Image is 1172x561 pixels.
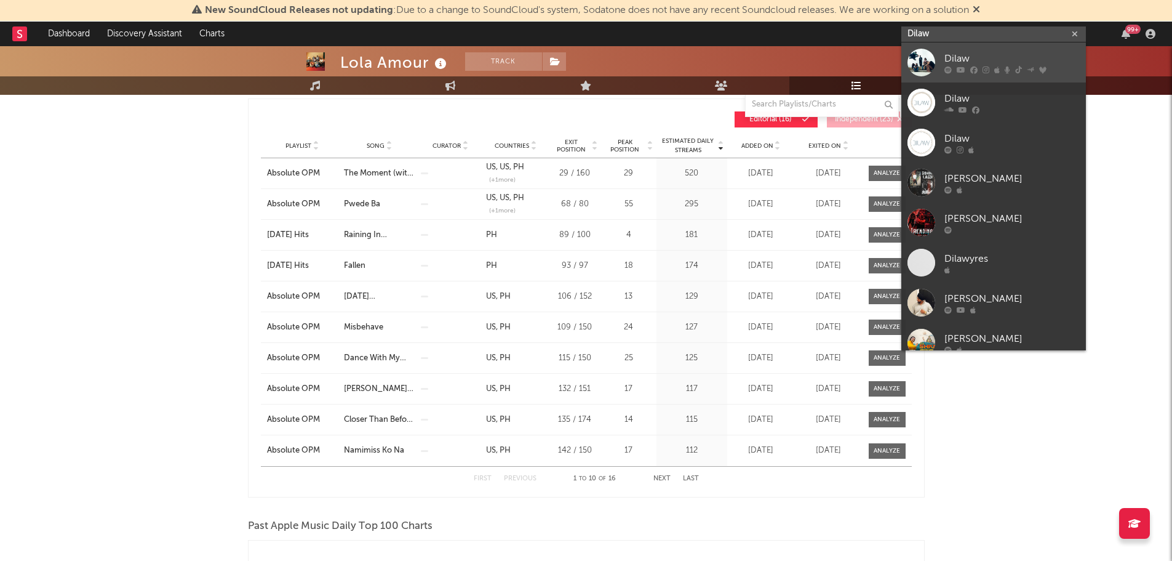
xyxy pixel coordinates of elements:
[344,383,415,395] div: [PERSON_NAME] (feat. [PERSON_NAME] & Naara) [Live at the [GEOGRAPHIC_DATA], 2022]
[205,6,393,15] span: New SoundCloud Releases not updating
[486,231,497,239] a: PH
[604,167,653,180] div: 29
[660,383,724,395] div: 117
[552,260,598,272] div: 93 / 97
[267,383,338,395] div: Absolute OPM
[660,445,724,457] div: 112
[660,260,724,272] div: 174
[39,22,98,46] a: Dashboard
[344,198,415,211] a: Pwede Ba
[901,203,1086,243] a: [PERSON_NAME]
[267,414,338,426] a: Absolute OPM
[267,352,338,365] a: Absolute OPM
[489,206,516,216] span: (+ 1 more)
[735,111,818,127] button: Editorial(16)
[730,445,792,457] div: [DATE]
[798,291,859,303] div: [DATE]
[486,262,497,270] a: PH
[191,22,233,46] a: Charts
[579,476,586,482] span: to
[730,167,792,180] div: [DATE]
[267,167,338,180] div: Absolute OPM
[486,354,496,362] a: US
[496,446,511,454] a: PH
[489,176,516,185] span: (+ 1 more)
[486,446,496,454] a: US
[552,321,598,334] div: 109 / 150
[486,163,496,171] a: US
[901,83,1086,123] a: Dilaw
[604,229,653,241] div: 4
[798,198,859,211] div: [DATE]
[604,352,653,365] div: 25
[285,142,311,150] span: Playlist
[660,352,724,365] div: 125
[267,321,338,334] a: Absolute OPM
[604,260,653,272] div: 18
[496,416,511,424] a: PH
[267,260,338,272] a: [DATE] Hits
[660,198,724,211] div: 295
[433,142,461,150] span: Curator
[552,352,598,365] div: 115 / 150
[248,519,433,534] span: Past Apple Music Daily Top 100 Charts
[486,194,496,202] a: US
[98,22,191,46] a: Discovery Assistant
[660,167,724,180] div: 520
[745,92,899,117] input: Search Playlists/Charts
[901,163,1086,203] a: [PERSON_NAME]
[901,42,1086,83] a: Dilaw
[901,283,1086,323] a: [PERSON_NAME]
[486,323,496,331] a: US
[741,142,773,150] span: Added On
[344,352,415,365] a: Dance With My Mistakes
[743,116,799,123] span: Editorial ( 16 )
[367,142,385,150] span: Song
[599,476,606,482] span: of
[344,167,415,180] div: The Moment (with KOKORO)
[798,445,859,457] div: [DATE]
[496,163,509,171] a: US
[944,291,1080,306] div: [PERSON_NAME]
[827,111,912,127] button: Independent(23)
[798,229,859,241] div: [DATE]
[730,229,792,241] div: [DATE]
[683,475,699,482] button: Last
[495,142,529,150] span: Countries
[730,383,792,395] div: [DATE]
[604,414,653,426] div: 14
[604,383,653,395] div: 17
[552,383,598,395] div: 132 / 151
[798,260,859,272] div: [DATE]
[496,194,509,202] a: US
[730,352,792,365] div: [DATE]
[504,475,536,482] button: Previous
[944,51,1080,66] div: Dilaw
[344,321,415,334] a: Misbehave
[344,291,415,303] a: [DATE][PERSON_NAME][DATE]
[604,321,653,334] div: 24
[344,260,415,272] a: Fallen
[509,194,524,202] a: PH
[944,211,1080,226] div: [PERSON_NAME]
[267,229,338,241] a: [DATE] Hits
[552,198,598,211] div: 68 / 80
[944,331,1080,346] div: [PERSON_NAME]
[660,137,717,155] span: Estimated Daily Streams
[486,385,496,393] a: US
[730,198,792,211] div: [DATE]
[340,52,450,73] div: Lola Amour
[344,414,415,426] div: Closer Than Before (feat. [PERSON_NAME])
[604,198,653,211] div: 55
[561,472,629,486] div: 1 10 16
